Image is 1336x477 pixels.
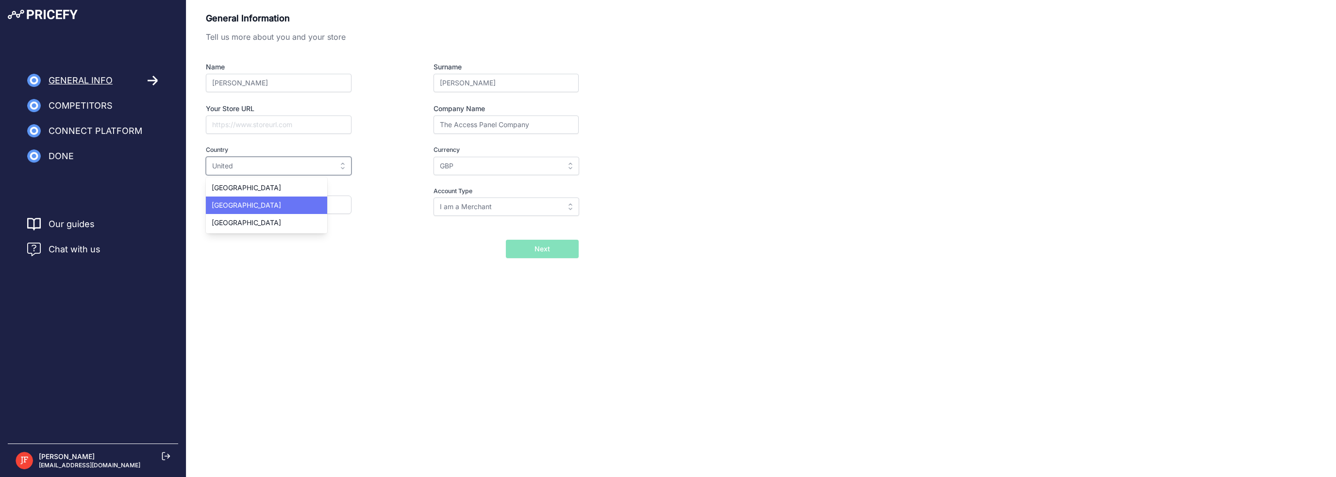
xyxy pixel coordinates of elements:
[434,62,579,72] label: Surname
[27,243,100,256] a: Chat with us
[49,217,95,231] a: Our guides
[434,115,579,134] input: Company LTD
[534,244,550,254] span: Next
[212,218,281,227] span: [GEOGRAPHIC_DATA]
[506,240,579,258] button: Next
[434,146,579,155] label: Currency
[49,124,142,138] span: Connect Platform
[206,62,386,72] label: Name
[8,10,78,19] img: Pricefy Logo
[49,99,113,113] span: Competitors
[206,104,386,114] label: Your Store URL
[434,104,579,114] label: Company Name
[206,157,351,175] input: Select an option
[49,243,100,256] span: Chat with us
[39,452,140,461] p: [PERSON_NAME]
[434,157,579,175] input: Select an option
[206,12,579,25] p: General Information
[212,201,281,209] span: [GEOGRAPHIC_DATA]
[206,115,351,134] input: https://www.storeurl.com
[434,197,579,216] input: Select an option
[49,74,113,87] span: General Info
[49,149,74,163] span: Done
[212,183,281,192] span: [GEOGRAPHIC_DATA]
[206,31,579,43] p: Tell us more about you and your store
[434,187,579,196] label: Account Type
[206,146,386,155] label: Country
[39,461,140,469] p: [EMAIL_ADDRESS][DOMAIN_NAME]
